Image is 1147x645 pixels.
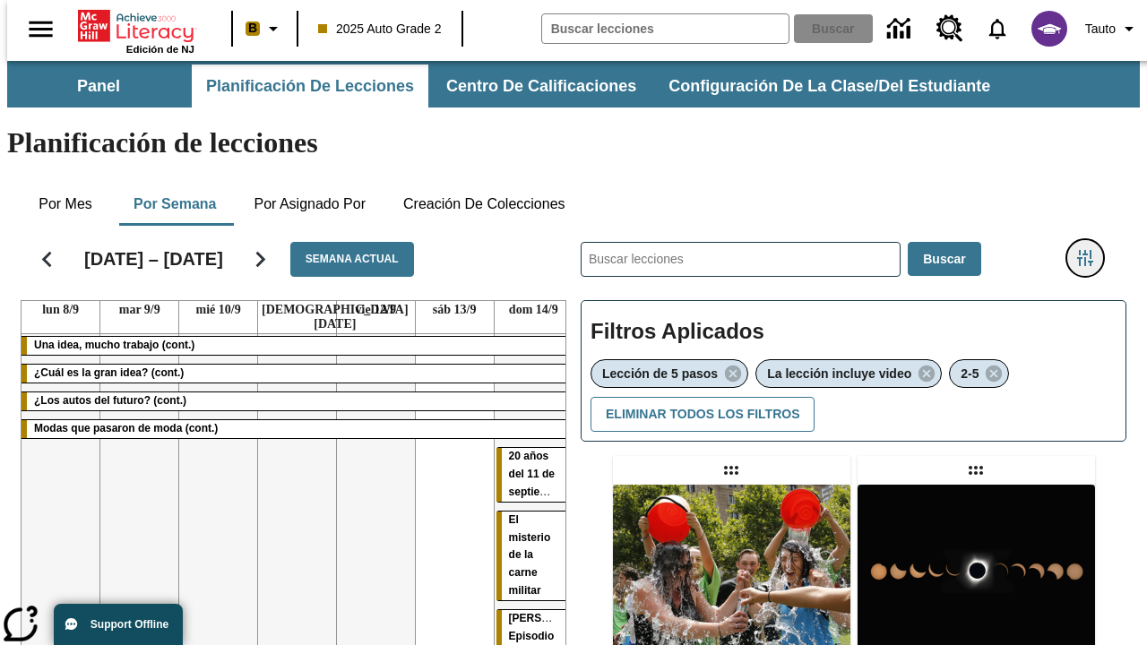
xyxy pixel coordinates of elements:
div: Subbarra de navegación [7,61,1140,107]
button: Abrir el menú lateral [14,3,67,56]
button: Por asignado por [239,183,380,226]
button: Por semana [119,183,230,226]
button: Support Offline [54,604,183,645]
h2: Filtros Aplicados [591,310,1117,354]
button: Boost El color de la clase es anaranjado claro. Cambiar el color de la clase. [238,13,291,45]
div: Eliminar 2-5 el ítem seleccionado del filtro [949,359,1009,388]
span: B [248,17,257,39]
span: ¿Los autos del futuro? (cont.) [34,394,186,407]
div: Subbarra de navegación [7,64,1006,107]
div: Lección arrastrable: Un frío desafío trajo cambios [717,456,746,485]
div: Eliminar La lección incluye video el ítem seleccionado del filtro [755,359,942,388]
div: Una idea, mucho trabajo (cont.) [22,337,573,355]
button: Semana actual [290,242,414,277]
a: 10 de septiembre de 2025 [193,301,245,319]
span: Tauto [1085,20,1116,39]
a: Notificaciones [974,5,1021,52]
div: Lección arrastrable: ¡Atención! Es la hora del eclipse [962,456,990,485]
span: 20 años del 11 de septiembre [509,450,566,498]
div: El misterio de la carne militar [496,512,571,601]
div: Filtros Aplicados [581,300,1126,442]
button: Seguir [237,236,283,282]
a: 9 de septiembre de 2025 [116,301,164,319]
a: 11 de septiembre de 2025 [258,301,412,333]
input: Buscar lecciones [582,243,900,276]
button: Perfil/Configuración [1078,13,1147,45]
h1: Planificación de lecciones [7,126,1140,159]
div: Eliminar Lección de 5 pasos el ítem seleccionado del filtro [591,359,748,388]
span: 2-5 [961,366,979,381]
div: 20 años del 11 de septiembre [496,448,571,502]
button: Centro de calificaciones [432,64,651,107]
h2: [DATE] – [DATE] [84,248,223,270]
button: Configuración de la clase/del estudiante [654,64,1005,107]
a: 12 de septiembre de 2025 [352,301,401,319]
span: La lección incluye video [767,366,911,381]
span: El misterio de la carne militar [509,513,551,598]
button: Creación de colecciones [389,183,580,226]
button: Escoja un nuevo avatar [1021,5,1078,52]
button: Por mes [21,183,110,226]
a: 8 de septiembre de 2025 [39,301,82,319]
a: Centro de información [876,4,926,54]
button: Menú lateral de filtros [1067,240,1103,276]
span: Lección de 5 pasos [602,366,718,381]
div: ¿Cuál es la gran idea? (cont.) [22,365,573,383]
button: Buscar [908,242,980,277]
div: Modas que pasaron de moda (cont.) [22,420,573,438]
input: Buscar campo [542,14,789,43]
div: ¿Los autos del futuro? (cont.) [22,392,573,410]
a: 13 de septiembre de 2025 [429,301,480,319]
span: Modas que pasaron de moda (cont.) [34,422,218,434]
div: Portada [78,6,194,55]
span: ¿Cuál es la gran idea? (cont.) [34,366,184,379]
a: Centro de recursos, Se abrirá en una pestaña nueva. [926,4,974,53]
button: Planificación de lecciones [192,64,428,107]
a: Portada [78,8,194,44]
img: avatar image [1031,11,1067,47]
span: Edición de NJ [126,44,194,55]
button: Panel [9,64,188,107]
span: Una idea, mucho trabajo (cont.) [34,339,194,351]
button: Eliminar todos los filtros [591,397,815,432]
span: 2025 Auto Grade 2 [318,20,442,39]
button: Regresar [24,236,70,282]
span: Support Offline [91,618,168,631]
a: 14 de septiembre de 2025 [505,301,562,319]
